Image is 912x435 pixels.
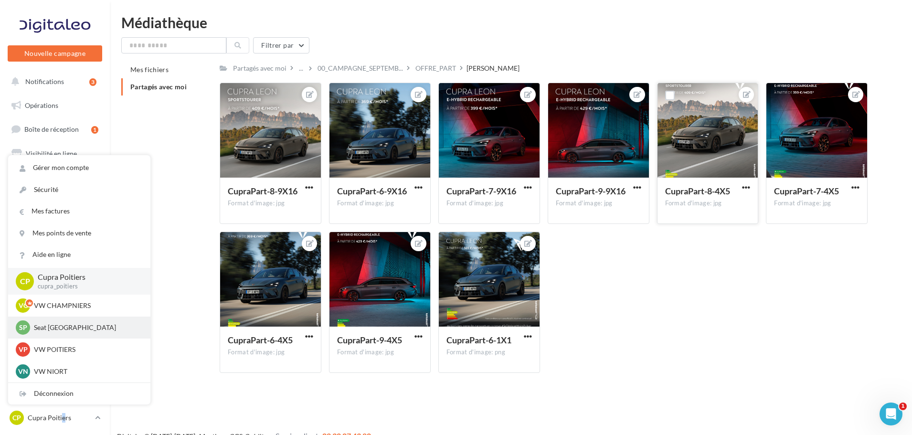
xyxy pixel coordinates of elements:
[337,199,423,208] div: Format d'image: jpg
[774,199,859,208] div: Format d'image: jpg
[6,294,104,322] a: Campagnes DataOnDemand
[6,191,104,211] a: Contacts
[337,348,423,357] div: Format d'image: jpg
[6,119,104,139] a: Boîte de réception1
[337,186,407,196] span: CupraPart-6-9X16
[6,262,104,290] a: PLV et print personnalisable
[19,323,27,332] span: SP
[19,301,28,310] span: VC
[24,125,79,133] span: Boîte de réception
[91,126,98,134] div: 1
[38,282,135,291] p: cupra_poitiers
[318,64,403,73] span: 00_CAMPAGNE_SEPTEMB...
[34,345,139,354] p: VW POITIERS
[8,45,102,62] button: Nouvelle campagne
[19,345,28,354] span: VP
[34,367,139,376] p: VW NIORT
[415,64,456,73] div: OFFRE_PART
[446,348,532,357] div: Format d'image: png
[446,335,511,345] span: CupraPart-6-1X1
[297,62,305,75] div: ...
[18,367,28,376] span: VN
[8,383,150,404] div: Déconnexion
[8,157,150,179] a: Gérer mon compte
[130,83,187,91] span: Partagés avec moi
[6,72,100,92] button: Notifications 3
[25,101,58,109] span: Opérations
[228,335,293,345] span: CupraPart-6-4X5
[8,409,102,427] a: CP Cupra Poitiers
[89,78,96,86] div: 3
[446,199,532,208] div: Format d'image: jpg
[34,323,139,332] p: Seat [GEOGRAPHIC_DATA]
[665,199,751,208] div: Format d'image: jpg
[8,179,150,201] a: Sécurité
[556,186,626,196] span: CupraPart-9-9X16
[6,144,104,164] a: Visibilité en ligne
[233,64,286,73] div: Partagés avec moi
[34,301,139,310] p: VW CHAMPNIERS
[12,413,21,423] span: CP
[446,186,516,196] span: CupraPart-7-9X16
[6,215,104,235] a: Médiathèque
[556,199,641,208] div: Format d'image: jpg
[8,223,150,244] a: Mes points de vente
[6,168,104,188] a: Campagnes
[130,65,169,74] span: Mes fichiers
[121,15,901,30] div: Médiathèque
[26,149,77,158] span: Visibilité en ligne
[25,77,64,85] span: Notifications
[228,186,297,196] span: CupraPart-8-9X16
[899,403,907,410] span: 1
[880,403,902,425] iframe: Intercom live chat
[6,95,104,116] a: Opérations
[228,199,313,208] div: Format d'image: jpg
[8,201,150,222] a: Mes factures
[6,239,104,259] a: Calendrier
[28,413,91,423] p: Cupra Poitiers
[8,244,150,265] a: Aide en ligne
[337,335,402,345] span: CupraPart-9-4X5
[228,348,313,357] div: Format d'image: jpg
[20,276,30,286] span: CP
[467,64,520,73] div: [PERSON_NAME]
[253,37,309,53] button: Filtrer par
[774,186,839,196] span: CupraPart-7-4X5
[665,186,730,196] span: CupraPart-8-4X5
[38,272,135,283] p: Cupra Poitiers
